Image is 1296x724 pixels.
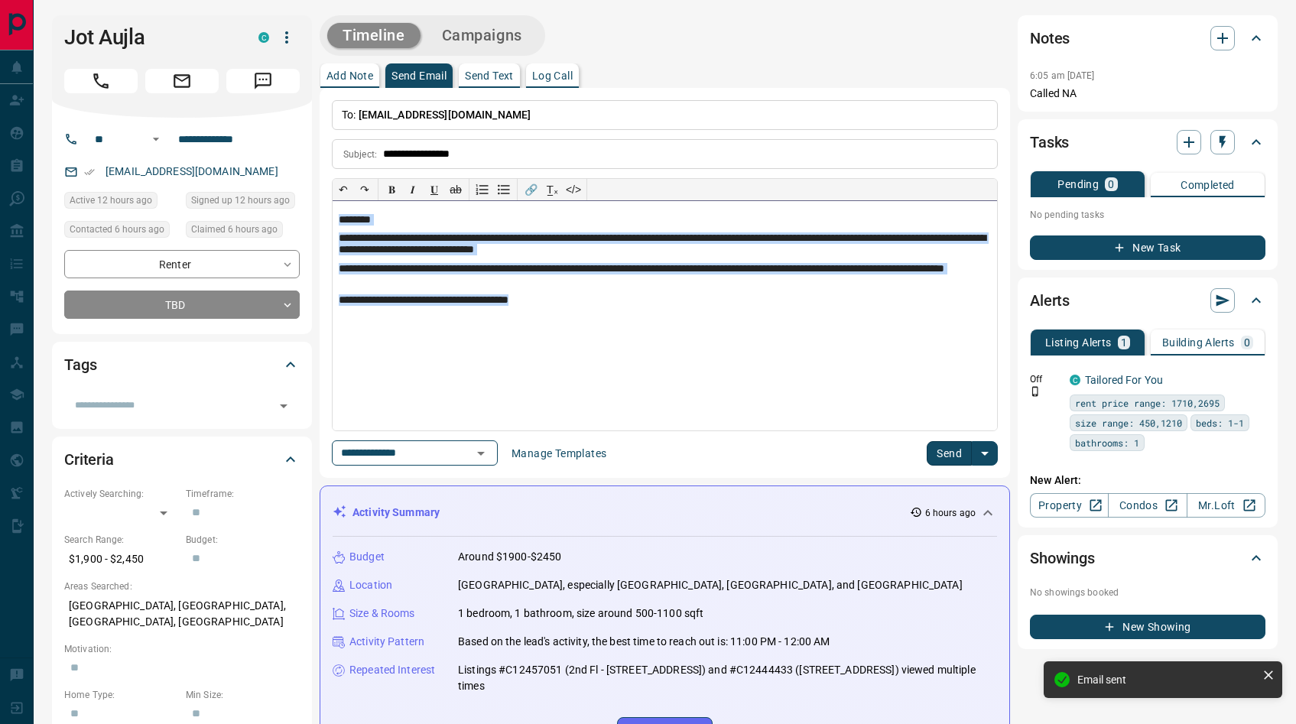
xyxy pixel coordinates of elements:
div: Tue Oct 14 2025 [186,192,300,213]
div: Tue Oct 14 2025 [64,221,178,242]
span: [EMAIL_ADDRESS][DOMAIN_NAME] [359,109,531,121]
p: Building Alerts [1162,337,1235,348]
p: Areas Searched: [64,580,300,593]
button: Open [273,395,294,417]
span: Call [64,69,138,93]
p: Repeated Interest [349,662,435,678]
div: Tue Oct 14 2025 [64,192,178,213]
h2: Alerts [1030,288,1070,313]
div: Tasks [1030,124,1265,161]
h2: Tasks [1030,130,1069,154]
button: New Task [1030,235,1265,260]
button: Send [927,441,972,466]
button: New Showing [1030,615,1265,639]
p: Size & Rooms [349,605,415,622]
p: No pending tasks [1030,203,1265,226]
p: New Alert: [1030,472,1265,489]
p: Log Call [532,70,573,81]
svg: Email Verified [84,167,95,177]
p: 0 [1244,337,1250,348]
button: Open [147,130,165,148]
p: Budget: [186,533,300,547]
p: Called NA [1030,86,1265,102]
button: ↷ [354,179,375,200]
span: size range: 450,1210 [1075,415,1182,430]
button: Timeline [327,23,421,48]
a: Condos [1108,493,1187,518]
p: Send Text [465,70,514,81]
h2: Notes [1030,26,1070,50]
p: Send Email [391,70,447,81]
h2: Criteria [64,447,114,472]
button: Manage Templates [502,441,616,466]
div: Renter [64,250,300,278]
p: Pending [1057,179,1099,190]
p: Based on the lead's activity, the best time to reach out is: 11:00 PM - 12:00 AM [458,634,830,650]
p: Timeframe: [186,487,300,501]
p: No showings booked [1030,586,1265,599]
p: Min Size: [186,688,300,702]
button: Numbered list [472,179,493,200]
a: [EMAIL_ADDRESS][DOMAIN_NAME] [106,165,278,177]
div: Showings [1030,540,1265,576]
span: 𝐔 [430,183,438,196]
p: $1,900 - $2,450 [64,547,178,572]
button: </> [563,179,584,200]
a: Property [1030,493,1109,518]
p: 6:05 am [DATE] [1030,70,1095,81]
h1: Jot Aujla [64,25,235,50]
div: Alerts [1030,282,1265,319]
p: Completed [1181,180,1235,190]
p: Listing Alerts [1045,337,1112,348]
div: Activity Summary6 hours ago [333,498,997,527]
h2: Tags [64,352,96,377]
h2: Showings [1030,546,1095,570]
p: Subject: [343,148,377,161]
span: beds: 1-1 [1196,415,1244,430]
div: Email sent [1077,674,1256,686]
p: 6 hours ago [925,506,976,520]
p: 0 [1108,179,1114,190]
span: Message [226,69,300,93]
p: Activity Pattern [349,634,424,650]
button: Campaigns [427,23,538,48]
div: TBD [64,291,300,319]
p: [GEOGRAPHIC_DATA], especially [GEOGRAPHIC_DATA], [GEOGRAPHIC_DATA], and [GEOGRAPHIC_DATA] [458,577,963,593]
button: ↶ [333,179,354,200]
span: rent price range: 1710,2695 [1075,395,1220,411]
button: 𝑰 [402,179,424,200]
div: Notes [1030,20,1265,57]
p: Budget [349,549,385,565]
span: bathrooms: 1 [1075,435,1139,450]
p: Location [349,577,392,593]
s: ab [450,183,462,196]
p: 1 [1121,337,1127,348]
p: Around $1900-$2450 [458,549,561,565]
div: Criteria [64,441,300,478]
button: 𝐁 [381,179,402,200]
p: To: [332,100,998,130]
p: Actively Searching: [64,487,178,501]
div: Tags [64,346,300,383]
button: T̲ₓ [541,179,563,200]
a: Tailored For You [1085,374,1163,386]
div: split button [927,441,998,466]
div: condos.ca [258,32,269,43]
p: [GEOGRAPHIC_DATA], [GEOGRAPHIC_DATA], [GEOGRAPHIC_DATA], [GEOGRAPHIC_DATA] [64,593,300,635]
span: Signed up 12 hours ago [191,193,290,208]
span: Claimed 6 hours ago [191,222,278,237]
button: 🔗 [520,179,541,200]
div: Tue Oct 14 2025 [186,221,300,242]
button: ab [445,179,466,200]
button: Open [470,443,492,464]
button: Bullet list [493,179,515,200]
p: Motivation: [64,642,300,656]
p: 1 bedroom, 1 bathroom, size around 500-1100 sqft [458,605,703,622]
p: Activity Summary [352,505,440,521]
span: Email [145,69,219,93]
p: Search Range: [64,533,178,547]
svg: Push Notification Only [1030,386,1041,397]
div: condos.ca [1070,375,1080,385]
p: Off [1030,372,1061,386]
a: Mr.Loft [1187,493,1265,518]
